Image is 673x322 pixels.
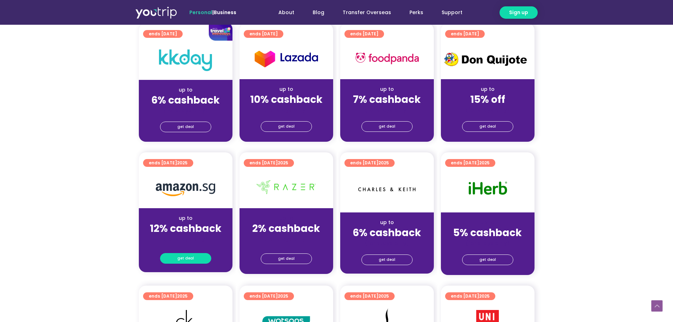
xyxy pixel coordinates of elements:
a: get deal [462,121,513,132]
a: get deal [462,254,513,265]
span: get deal [479,255,496,265]
a: get deal [261,253,312,264]
div: (for stays only) [346,106,428,113]
span: ends [DATE] [249,292,288,300]
strong: 12% cashback [150,222,222,235]
span: get deal [278,122,295,131]
span: ends [DATE] [451,159,490,167]
span: get deal [177,122,194,132]
div: up to [144,215,227,222]
span: ends [DATE] [149,292,188,300]
nav: Menu [255,6,472,19]
span: 2025 [278,160,288,166]
div: up to [245,86,327,93]
div: up to [346,219,428,226]
a: get deal [160,122,211,132]
a: ends [DATE]2025 [143,159,193,167]
a: ends [DATE]2025 [244,292,294,300]
strong: 5% cashback [453,226,522,240]
span: get deal [379,255,395,265]
a: ends [DATE]2025 [344,292,395,300]
span: get deal [379,122,395,131]
span: ends [DATE] [451,30,479,38]
span: Personal [189,9,212,16]
a: get deal [160,253,211,264]
a: Support [432,6,472,19]
span: 2025 [177,160,188,166]
a: ends [DATE] [445,30,485,38]
strong: 6% cashback [151,93,220,107]
div: (for stays only) [144,107,227,114]
strong: 2% cashback [252,222,320,235]
span: 2025 [479,293,490,299]
span: 2025 [378,160,389,166]
span: ends [DATE] [451,292,490,300]
a: Business [214,9,236,16]
a: get deal [261,121,312,132]
a: ends [DATE]2025 [445,292,495,300]
span: Sign up [509,9,528,16]
strong: 7% cashback [353,93,421,106]
span: 2025 [278,293,288,299]
a: ends [DATE] [344,30,384,38]
div: (for stays only) [447,239,529,247]
span: ends [DATE] [350,30,378,38]
span: | [189,9,236,16]
a: Transfer Overseas [333,6,400,19]
span: get deal [278,254,295,264]
a: Blog [303,6,333,19]
span: ends [DATE] [350,292,389,300]
span: ends [DATE] [350,159,389,167]
div: up to [447,219,529,226]
span: get deal [177,253,194,263]
span: 2025 [479,160,490,166]
strong: 15% off [470,93,505,106]
a: ends [DATE]2025 [344,159,395,167]
a: get deal [361,121,413,132]
div: (for stays only) [245,106,327,113]
span: 2025 [378,293,389,299]
a: ends [DATE]2025 [445,159,495,167]
div: up to [144,86,227,94]
span: get deal [479,122,496,131]
a: get deal [361,254,413,265]
span: ends [DATE] [149,159,188,167]
a: ends [DATE] [244,30,283,38]
span: 2025 [177,293,188,299]
div: (for stays only) [346,239,428,247]
a: About [269,6,303,19]
strong: 10% cashback [250,93,323,106]
div: up to [346,86,428,93]
div: (for stays only) [144,235,227,242]
a: Perks [400,6,432,19]
div: (for stays only) [447,106,529,113]
div: (for stays only) [245,235,327,242]
span: ends [DATE] [249,30,278,38]
a: ends [DATE]2025 [143,292,193,300]
div: up to [447,86,529,93]
strong: 6% cashback [353,226,421,240]
a: Sign up [500,6,538,19]
div: up to [245,215,327,222]
span: ends [DATE] [249,159,288,167]
a: ends [DATE]2025 [244,159,294,167]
